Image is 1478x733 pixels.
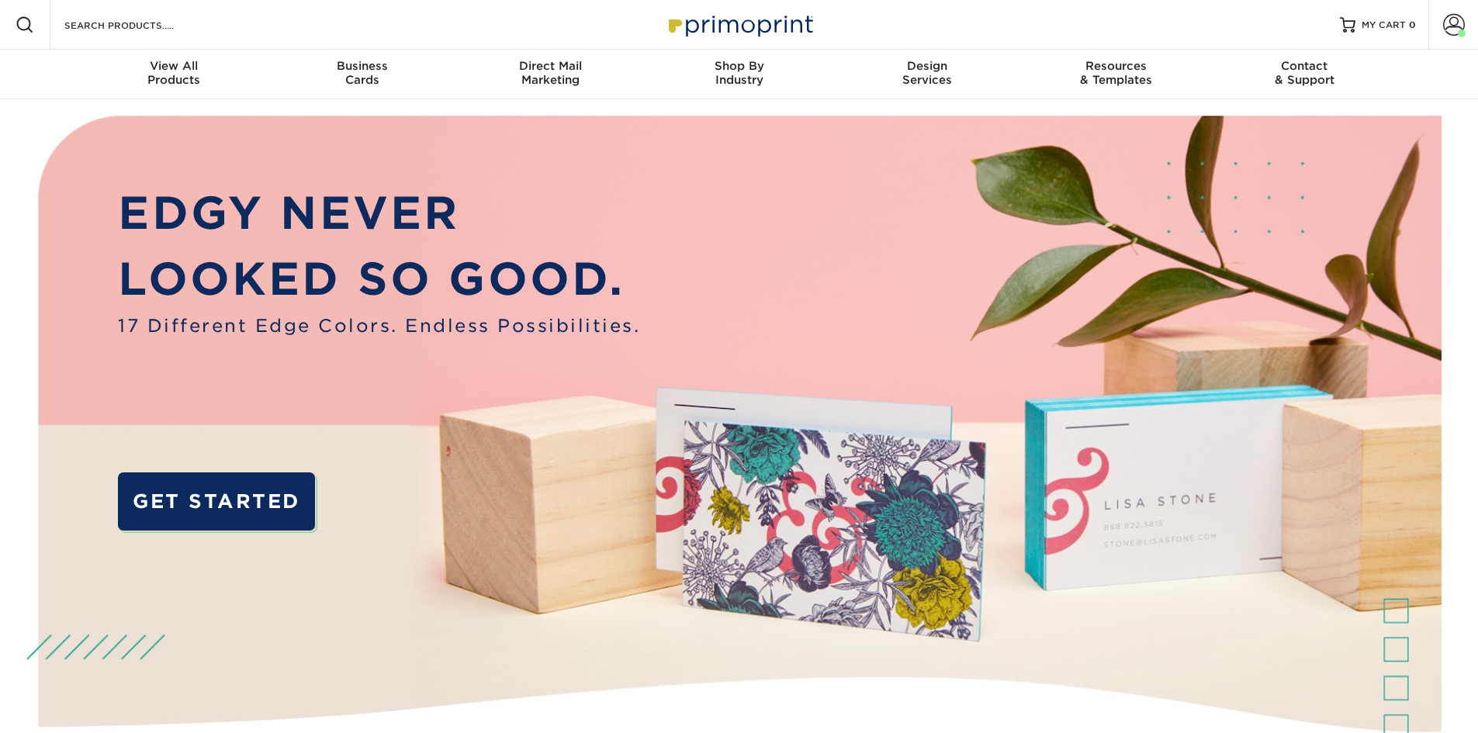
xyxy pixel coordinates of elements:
span: View All [80,59,268,73]
span: Direct Mail [456,59,645,73]
span: Resources [1022,59,1210,73]
span: Business [268,59,456,73]
input: SEARCH PRODUCTS..... [63,16,214,34]
img: Primoprint [662,8,817,41]
div: Marketing [456,59,645,87]
p: EDGY NEVER [118,180,640,247]
div: & Support [1210,59,1399,87]
a: Contact& Support [1210,50,1399,99]
span: Shop By [645,59,833,73]
div: & Templates [1022,59,1210,87]
a: GET STARTED [118,472,314,531]
span: 0 [1409,19,1416,30]
a: Direct MailMarketing [456,50,645,99]
a: BusinessCards [268,50,456,99]
a: Shop ByIndustry [645,50,833,99]
p: LOOKED SO GOOD. [118,246,640,313]
a: Resources& Templates [1022,50,1210,99]
a: View AllProducts [80,50,268,99]
span: Design [833,59,1022,73]
span: 17 Different Edge Colors. Endless Possibilities. [118,313,640,339]
div: Products [80,59,268,87]
span: MY CART [1362,19,1406,32]
div: Cards [268,59,456,87]
a: DesignServices [833,50,1022,99]
div: Industry [645,59,833,87]
div: Services [833,59,1022,87]
span: Contact [1210,59,1399,73]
